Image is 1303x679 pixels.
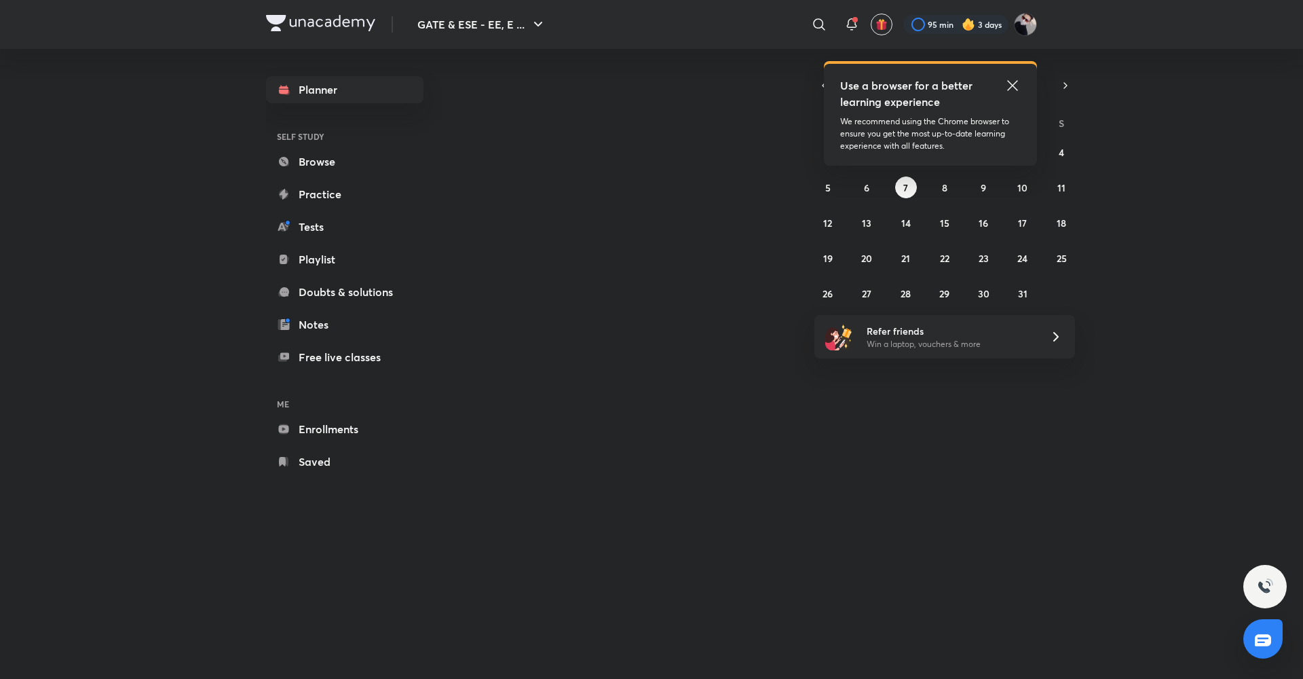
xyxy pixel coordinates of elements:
[817,282,839,304] button: October 26, 2025
[1012,212,1034,234] button: October 17, 2025
[940,217,949,230] abbr: October 15, 2025
[1059,117,1064,130] abbr: Saturday
[1017,181,1027,194] abbr: October 10, 2025
[266,213,423,240] a: Tests
[895,212,917,234] button: October 14, 2025
[266,15,375,31] img: Company Logo
[895,282,917,304] button: October 28, 2025
[266,278,423,306] a: Doubts & solutions
[856,247,877,269] button: October 20, 2025
[840,77,975,110] h5: Use a browser for a better learning experience
[266,181,423,208] a: Practice
[972,177,994,198] button: October 9, 2025
[1018,217,1027,230] abbr: October 17, 2025
[867,324,1034,338] h6: Refer friends
[266,246,423,273] a: Playlist
[864,181,869,194] abbr: October 6, 2025
[1018,287,1027,300] abbr: October 31, 2025
[266,148,423,175] a: Browse
[979,252,989,265] abbr: October 23, 2025
[823,252,833,265] abbr: October 19, 2025
[856,282,877,304] button: October 27, 2025
[901,287,911,300] abbr: October 28, 2025
[942,181,947,194] abbr: October 8, 2025
[825,181,831,194] abbr: October 5, 2025
[266,344,423,371] a: Free live classes
[934,282,956,304] button: October 29, 2025
[972,212,994,234] button: October 16, 2025
[856,212,877,234] button: October 13, 2025
[266,311,423,338] a: Notes
[895,177,917,198] button: October 7, 2025
[1057,217,1066,230] abbr: October 18, 2025
[1051,212,1072,234] button: October 18, 2025
[934,177,956,198] button: October 8, 2025
[895,247,917,269] button: October 21, 2025
[934,212,956,234] button: October 15, 2025
[940,252,949,265] abbr: October 22, 2025
[981,181,986,194] abbr: October 9, 2025
[409,11,554,38] button: GATE & ESE - EE, E ...
[862,217,871,230] abbr: October 13, 2025
[862,287,871,300] abbr: October 27, 2025
[1014,13,1037,36] img: Ashutosh Tripathi
[972,247,994,269] button: October 23, 2025
[1051,177,1072,198] button: October 11, 2025
[939,287,949,300] abbr: October 29, 2025
[979,217,988,230] abbr: October 16, 2025
[903,181,908,194] abbr: October 7, 2025
[266,125,423,148] h6: SELF STUDY
[875,18,888,31] img: avatar
[1012,247,1034,269] button: October 24, 2025
[871,14,892,35] button: avatar
[266,15,375,35] a: Company Logo
[901,252,910,265] abbr: October 21, 2025
[867,338,1034,350] p: Win a laptop, vouchers & more
[856,177,877,198] button: October 6, 2025
[817,177,839,198] button: October 5, 2025
[825,323,852,350] img: referral
[962,18,975,31] img: streak
[840,115,1021,152] p: We recommend using the Chrome browser to ensure you get the most up-to-date learning experience w...
[817,212,839,234] button: October 12, 2025
[266,448,423,475] a: Saved
[1257,579,1273,595] img: ttu
[1051,141,1072,163] button: October 4, 2025
[266,76,423,103] a: Planner
[901,217,911,230] abbr: October 14, 2025
[1057,252,1067,265] abbr: October 25, 2025
[1017,252,1027,265] abbr: October 24, 2025
[1051,247,1072,269] button: October 25, 2025
[817,247,839,269] button: October 19, 2025
[978,287,989,300] abbr: October 30, 2025
[1012,282,1034,304] button: October 31, 2025
[823,217,832,230] abbr: October 12, 2025
[1012,177,1034,198] button: October 10, 2025
[934,247,956,269] button: October 22, 2025
[972,282,994,304] button: October 30, 2025
[1057,181,1065,194] abbr: October 11, 2025
[266,392,423,416] h6: ME
[823,287,833,300] abbr: October 26, 2025
[266,416,423,443] a: Enrollments
[1059,146,1064,159] abbr: October 4, 2025
[861,252,872,265] abbr: October 20, 2025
